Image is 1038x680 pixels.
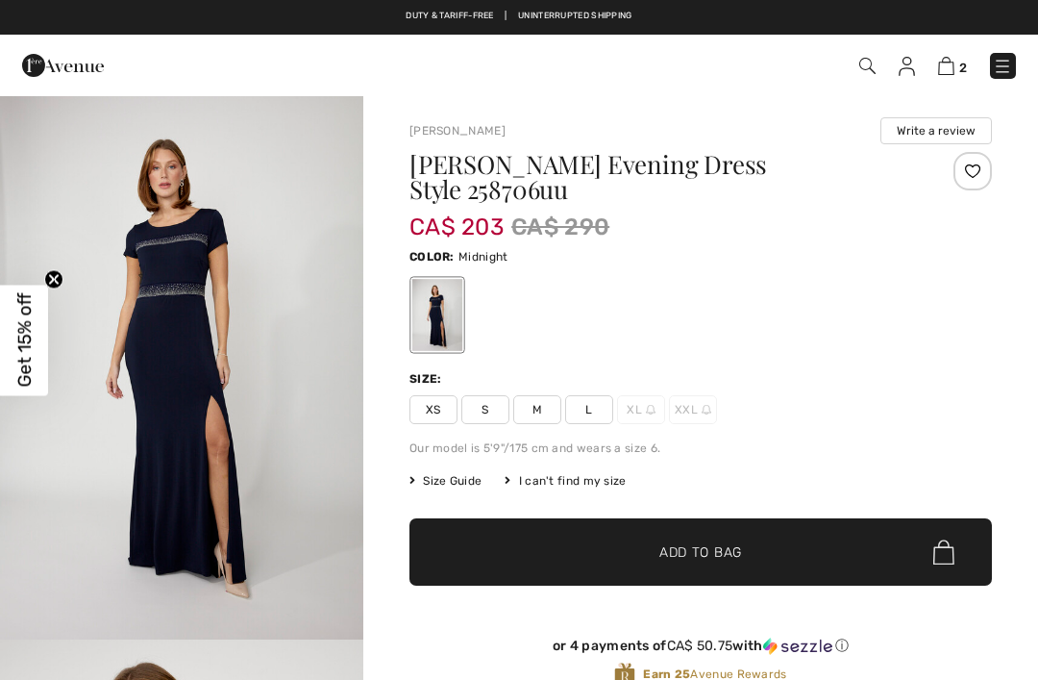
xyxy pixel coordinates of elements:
[617,395,665,424] span: XL
[409,472,482,490] span: Size Guide
[409,518,992,586] button: Add to Bag
[899,57,915,76] img: My Info
[938,57,954,75] img: Shopping Bag
[880,117,992,144] button: Write a review
[646,405,655,415] img: ring-m.svg
[763,638,832,655] img: Sezzle
[993,57,1012,76] img: Menu
[409,440,992,457] div: Our model is 5'9"/175 cm and wears a size 6.
[409,395,457,424] span: XS
[409,250,455,264] span: Color:
[511,210,609,244] span: CA$ 290
[667,638,733,654] span: CA$ 50.75
[409,370,446,388] div: Size:
[22,46,104,85] img: 1ère Avenue
[461,395,509,424] span: S
[669,395,717,424] span: XXL
[565,395,613,424] span: L
[938,54,967,77] a: 2
[513,395,561,424] span: M
[409,152,895,202] h1: [PERSON_NAME] Evening Dress Style 258706uu
[458,250,507,264] span: Midnight
[702,405,711,415] img: ring-m.svg
[412,279,462,351] div: Midnight
[44,269,63,289] button: Close teaser
[659,542,742,563] span: Add to Bag
[409,638,992,655] div: or 4 payments of with
[959,61,967,75] span: 2
[933,540,954,565] img: Bag.svg
[409,194,504,240] span: CA$ 203
[859,58,876,74] img: Search
[409,124,506,138] a: [PERSON_NAME]
[22,55,104,73] a: 1ère Avenue
[505,472,626,490] div: I can't find my size
[409,638,992,662] div: or 4 payments ofCA$ 50.75withSezzle Click to learn more about Sezzle
[13,293,36,388] span: Get 15% off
